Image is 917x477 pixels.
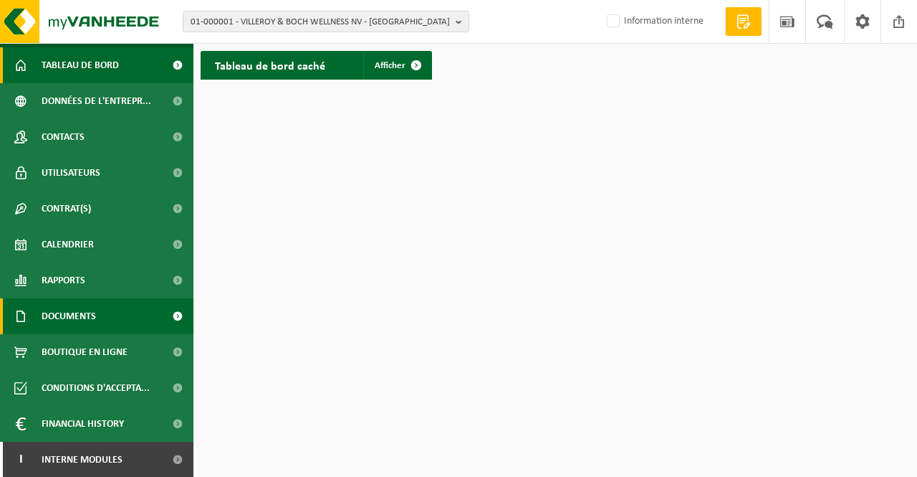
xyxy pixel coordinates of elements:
span: Calendrier [42,227,94,263]
span: Contacts [42,119,85,155]
span: Contrat(s) [42,191,91,227]
button: 01-000001 - VILLEROY & BOCH WELLNESS NV - [GEOGRAPHIC_DATA] [183,11,469,32]
span: Conditions d'accepta... [42,370,150,406]
span: Financial History [42,406,124,442]
h2: Tableau de bord caché [201,51,340,79]
span: Tableau de bord [42,47,119,83]
span: Utilisateurs [42,155,100,191]
span: Afficher [375,61,405,70]
span: Rapports [42,263,85,298]
span: Documents [42,298,96,334]
span: Données de l'entrepr... [42,83,151,119]
span: Boutique en ligne [42,334,128,370]
span: 01-000001 - VILLEROY & BOCH WELLNESS NV - [GEOGRAPHIC_DATA] [191,11,450,33]
label: Information interne [604,11,704,32]
a: Afficher [363,51,431,80]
